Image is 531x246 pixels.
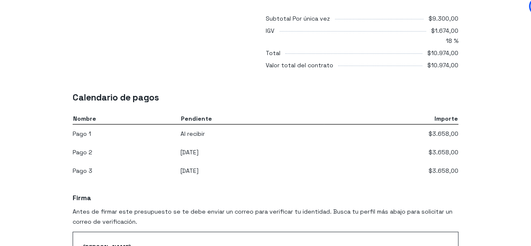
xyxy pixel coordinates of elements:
[180,124,324,143] td: Al recibir
[427,48,458,60] div: $10.974,00
[180,143,324,161] td: [DATE]
[324,161,458,180] td: $3.658,00
[324,113,458,124] th: Importe
[180,161,324,180] td: [DATE]
[266,26,275,36] div: IGV
[73,89,458,106] h2: Calendario de pagos
[266,48,280,60] div: Total
[429,15,458,22] span: $9.300,00
[73,161,180,180] td: Pago 3
[73,193,458,202] h3: Firma
[324,124,458,143] td: $3.658,00
[73,143,180,161] td: Pago 2
[73,113,180,124] th: Nombre
[446,36,458,46] span: 18 %
[73,124,180,143] td: Pago 1
[427,60,458,72] div: $10.974,00
[180,113,324,124] th: Pendiente
[324,143,458,161] td: $3.658,00
[431,26,458,36] span: $1.674,00
[266,13,330,24] div: Subtotal Por única vez
[266,60,333,72] div: Valor total del contrato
